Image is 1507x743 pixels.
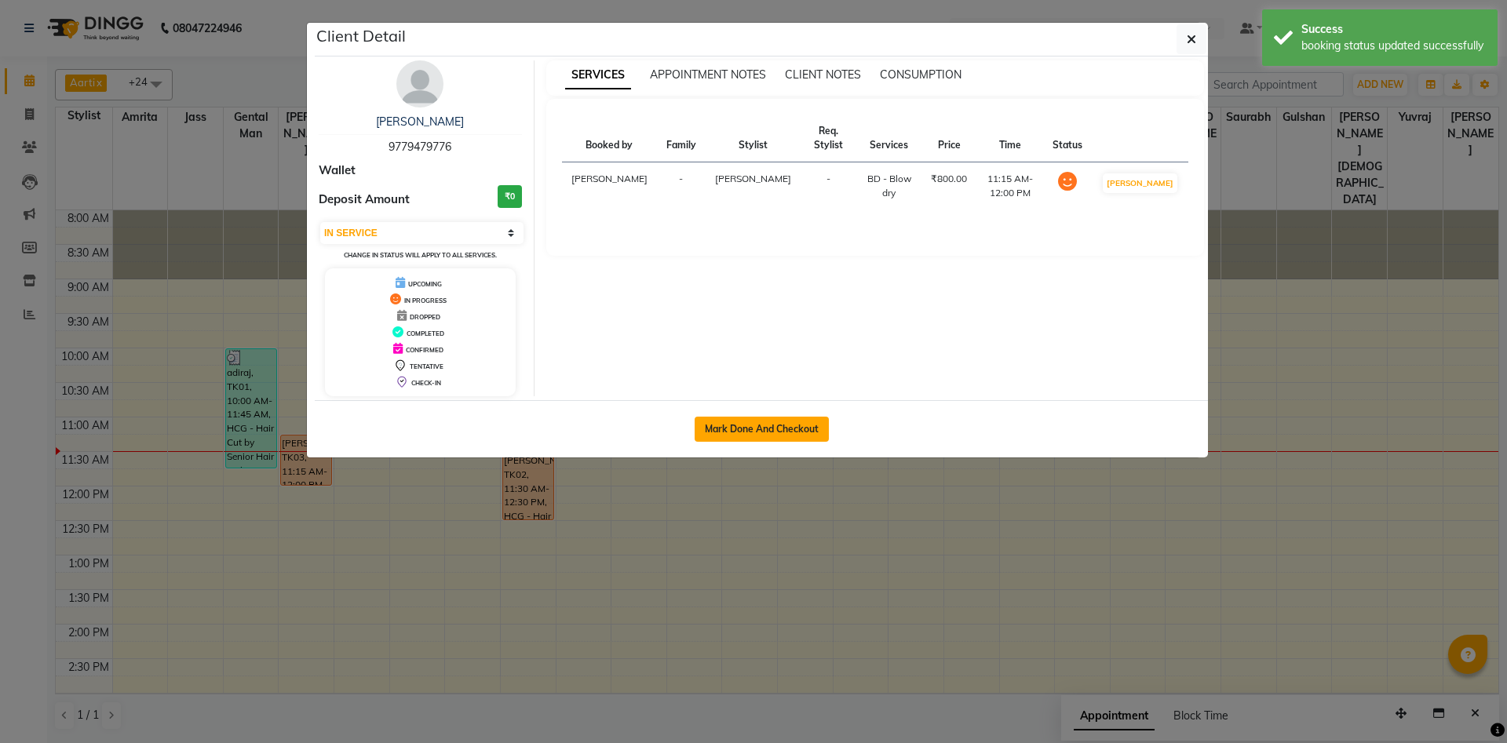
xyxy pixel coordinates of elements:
a: [PERSON_NAME] [376,115,464,129]
th: Family [657,115,706,162]
span: TENTATIVE [410,362,443,370]
span: COMPLETED [407,330,444,337]
td: 11:15 AM-12:00 PM [976,162,1043,210]
button: Mark Done And Checkout [695,417,829,442]
th: Stylist [706,115,801,162]
h3: ₹0 [498,185,522,208]
span: SERVICES [565,61,631,89]
th: Status [1043,115,1092,162]
th: Price [921,115,976,162]
span: CHECK-IN [411,379,441,387]
span: CLIENT NOTES [785,67,861,82]
h5: Client Detail [316,24,406,48]
th: Services [856,115,921,162]
td: - [657,162,706,210]
th: Booked by [562,115,657,162]
span: CONSUMPTION [880,67,961,82]
div: ₹800.00 [931,172,967,186]
span: CONFIRMED [406,346,443,354]
span: APPOINTMENT NOTES [650,67,766,82]
img: avatar [396,60,443,107]
small: Change in status will apply to all services. [344,251,497,259]
td: - [801,162,857,210]
span: IN PROGRESS [404,297,447,304]
span: UPCOMING [408,280,442,288]
span: Deposit Amount [319,191,410,209]
span: Wallet [319,162,356,180]
td: [PERSON_NAME] [562,162,657,210]
div: booking status updated successfully [1301,38,1486,54]
button: [PERSON_NAME] [1103,173,1177,193]
th: Req. Stylist [801,115,857,162]
span: 9779479776 [389,140,451,154]
div: BD - Blow dry [866,172,912,200]
span: [PERSON_NAME] [715,173,791,184]
span: DROPPED [410,313,440,321]
th: Time [976,115,1043,162]
div: Success [1301,21,1486,38]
